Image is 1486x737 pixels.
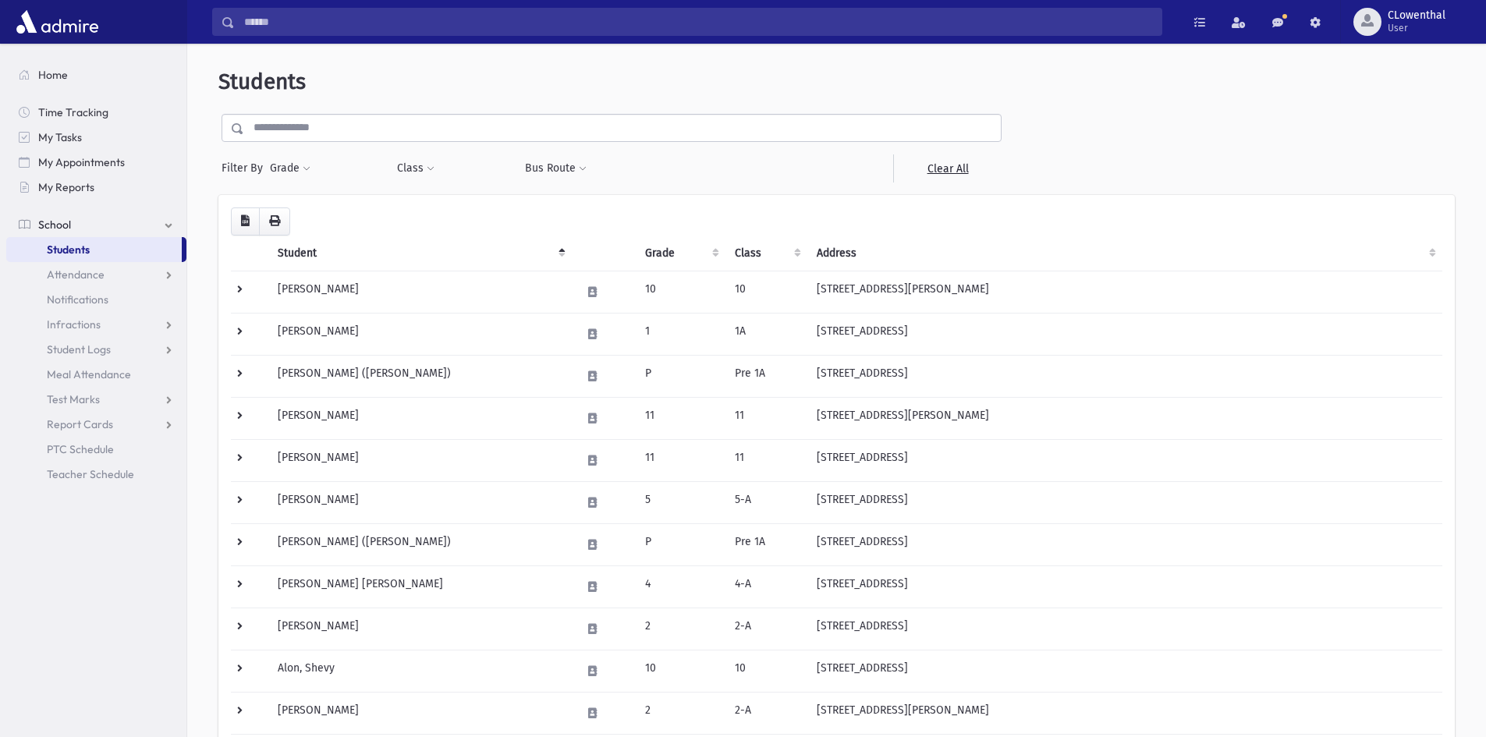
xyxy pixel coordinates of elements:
[47,367,131,381] span: Meal Attendance
[235,8,1161,36] input: Search
[725,608,807,650] td: 2-A
[636,481,725,523] td: 5
[268,565,572,608] td: [PERSON_NAME] [PERSON_NAME]
[6,412,186,437] a: Report Cards
[268,439,572,481] td: [PERSON_NAME]
[807,355,1442,397] td: [STREET_ADDRESS]
[47,317,101,331] span: Infractions
[807,650,1442,692] td: [STREET_ADDRESS]
[6,312,186,337] a: Infractions
[807,397,1442,439] td: [STREET_ADDRESS][PERSON_NAME]
[38,155,125,169] span: My Appointments
[636,271,725,313] td: 10
[725,565,807,608] td: 4-A
[636,439,725,481] td: 11
[6,100,186,125] a: Time Tracking
[38,218,71,232] span: School
[6,387,186,412] a: Test Marks
[12,6,102,37] img: AdmirePro
[47,268,105,282] span: Attendance
[636,565,725,608] td: 4
[38,180,94,194] span: My Reports
[893,154,1002,182] a: Clear All
[636,355,725,397] td: P
[725,523,807,565] td: Pre 1A
[268,692,572,734] td: [PERSON_NAME]
[222,160,269,176] span: Filter By
[807,481,1442,523] td: [STREET_ADDRESS]
[396,154,435,182] button: Class
[636,397,725,439] td: 11
[807,523,1442,565] td: [STREET_ADDRESS]
[6,437,186,462] a: PTC Schedule
[47,467,134,481] span: Teacher Schedule
[807,608,1442,650] td: [STREET_ADDRESS]
[6,212,186,237] a: School
[725,439,807,481] td: 11
[6,262,186,287] a: Attendance
[6,362,186,387] a: Meal Attendance
[636,692,725,734] td: 2
[6,175,186,200] a: My Reports
[6,62,186,87] a: Home
[725,397,807,439] td: 11
[725,236,807,271] th: Class: activate to sort column ascending
[268,236,572,271] th: Student: activate to sort column descending
[807,313,1442,355] td: [STREET_ADDRESS]
[807,271,1442,313] td: [STREET_ADDRESS][PERSON_NAME]
[268,608,572,650] td: [PERSON_NAME]
[524,154,587,182] button: Bus Route
[636,523,725,565] td: P
[231,207,260,236] button: CSV
[636,313,725,355] td: 1
[725,355,807,397] td: Pre 1A
[725,481,807,523] td: 5-A
[38,68,68,82] span: Home
[268,650,572,692] td: Alon, Shevy
[259,207,290,236] button: Print
[47,342,111,356] span: Student Logs
[47,243,90,257] span: Students
[6,150,186,175] a: My Appointments
[6,462,186,487] a: Teacher Schedule
[725,271,807,313] td: 10
[725,692,807,734] td: 2-A
[636,608,725,650] td: 2
[268,523,572,565] td: [PERSON_NAME] ([PERSON_NAME])
[6,125,186,150] a: My Tasks
[268,271,572,313] td: [PERSON_NAME]
[807,236,1442,271] th: Address: activate to sort column ascending
[268,397,572,439] td: [PERSON_NAME]
[38,130,82,144] span: My Tasks
[47,417,113,431] span: Report Cards
[1388,9,1445,22] span: CLowenthal
[1388,22,1445,34] span: User
[6,237,182,262] a: Students
[38,105,108,119] span: Time Tracking
[6,337,186,362] a: Student Logs
[268,481,572,523] td: [PERSON_NAME]
[268,355,572,397] td: [PERSON_NAME] ([PERSON_NAME])
[807,439,1442,481] td: [STREET_ADDRESS]
[725,313,807,355] td: 1A
[6,287,186,312] a: Notifications
[268,313,572,355] td: [PERSON_NAME]
[269,154,311,182] button: Grade
[47,292,108,306] span: Notifications
[636,236,725,271] th: Grade: activate to sort column ascending
[47,442,114,456] span: PTC Schedule
[218,69,306,94] span: Students
[725,650,807,692] td: 10
[807,692,1442,734] td: [STREET_ADDRESS][PERSON_NAME]
[47,392,100,406] span: Test Marks
[636,650,725,692] td: 10
[807,565,1442,608] td: [STREET_ADDRESS]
